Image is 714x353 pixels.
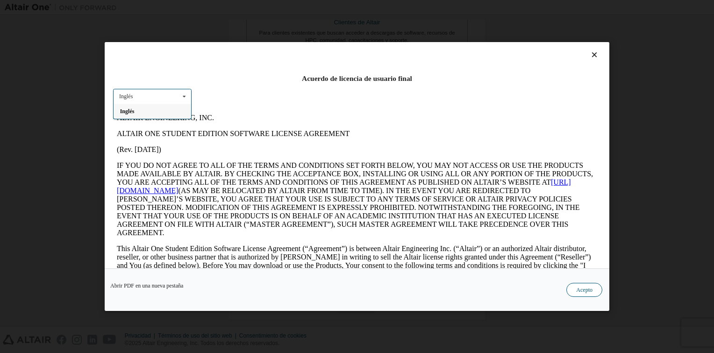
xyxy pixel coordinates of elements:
[4,36,484,44] p: (Rev. [DATE])
[4,51,484,127] p: IF YOU DO NOT AGREE TO ALL OF THE TERMS AND CONDITIONS SET FORTH BELOW, YOU MAY NOT ACCESS OR USE...
[120,108,135,115] span: Inglés
[4,135,484,177] p: This Altair One Student Edition Software License Agreement (“Agreement”) is between Altair Engine...
[4,4,484,12] p: ALTAIR ENGINEERING, INC.
[113,74,601,83] div: Acuerdo de licencia de usuario final
[4,20,484,28] p: ALTAIR ONE STUDENT EDITION SOFTWARE LICENSE AGREEMENT
[119,94,133,99] div: Inglés
[110,283,183,288] a: Abrir PDF en una nueva pestaña
[4,68,458,85] a: [URL][DOMAIN_NAME]
[566,283,602,297] button: Acepto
